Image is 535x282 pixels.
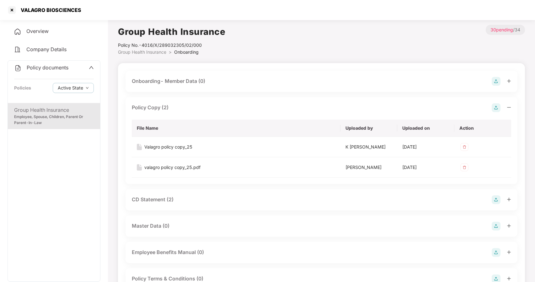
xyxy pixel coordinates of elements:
div: K [PERSON_NAME] [345,144,392,150]
img: svg+xml;base64,PHN2ZyB4bWxucz0iaHR0cDovL3d3dy53My5vcmcvMjAwMC9zdmciIHdpZHRoPSIzMiIgaGVpZ2h0PSIzMi... [459,142,469,152]
th: Uploaded by [340,120,397,137]
div: Employee, Spouse, Children, Parent Or Parent-In-Law [14,114,94,126]
th: Action [454,120,511,137]
img: svg+xml;base64,PHN2ZyB4bWxucz0iaHR0cDovL3d3dy53My5vcmcvMjAwMC9zdmciIHdpZHRoPSIyOCIgaGVpZ2h0PSIyOC... [492,195,500,204]
span: 30 pending [490,27,513,32]
div: Onboarding- Member Data (0) [132,77,205,85]
img: svg+xml;base64,PHN2ZyB4bWxucz0iaHR0cDovL3d3dy53My5vcmcvMjAwMC9zdmciIHdpZHRoPSIyNCIgaGVpZ2h0PSIyNC... [14,28,21,35]
div: Policy No.- 4016/X/289032305/02/000 [118,42,225,49]
span: > [169,49,172,55]
span: plus [507,79,511,83]
img: svg+xml;base64,PHN2ZyB4bWxucz0iaHR0cDovL3d3dy53My5vcmcvMjAwMC9zdmciIHdpZHRoPSIxNiIgaGVpZ2h0PSIyMC... [137,164,142,171]
div: CD Statement (2) [132,196,174,203]
div: [DATE] [402,164,449,171]
span: Group Health Insurance [118,49,166,55]
span: down [86,86,89,90]
h1: Group Health Insurance [118,25,225,39]
button: Active Statedown [53,83,94,93]
span: plus [507,250,511,254]
span: minus [507,105,511,110]
span: Onboarding [174,49,199,55]
div: VALAGRO BIOSCIENCES [17,7,81,13]
img: svg+xml;base64,PHN2ZyB4bWxucz0iaHR0cDovL3d3dy53My5vcmcvMjAwMC9zdmciIHdpZHRoPSIyNCIgaGVpZ2h0PSIyNC... [14,64,22,72]
img: svg+xml;base64,PHN2ZyB4bWxucz0iaHR0cDovL3d3dy53My5vcmcvMjAwMC9zdmciIHdpZHRoPSIyNCIgaGVpZ2h0PSIyNC... [14,46,21,53]
img: svg+xml;base64,PHN2ZyB4bWxucz0iaHR0cDovL3d3dy53My5vcmcvMjAwMC9zdmciIHdpZHRoPSIyOCIgaGVpZ2h0PSIyOC... [492,77,500,86]
div: Policy Copy (2) [132,104,169,111]
p: / 34 [486,25,525,35]
div: valagro policy copy_25.pdf [144,164,201,171]
div: Master Data (0) [132,222,169,230]
span: plus [507,276,511,281]
span: Overview [26,28,49,34]
th: Uploaded on [397,120,454,137]
span: up [89,65,94,70]
span: Policy documents [27,64,68,71]
th: File Name [132,120,340,137]
div: Policies [14,84,31,91]
img: svg+xml;base64,PHN2ZyB4bWxucz0iaHR0cDovL3d3dy53My5vcmcvMjAwMC9zdmciIHdpZHRoPSIyOCIgaGVpZ2h0PSIyOC... [492,248,500,257]
div: Group Health Insurance [14,106,94,114]
span: plus [507,224,511,228]
img: svg+xml;base64,PHN2ZyB4bWxucz0iaHR0cDovL3d3dy53My5vcmcvMjAwMC9zdmciIHdpZHRoPSIyOCIgaGVpZ2h0PSIyOC... [492,222,500,230]
img: svg+xml;base64,PHN2ZyB4bWxucz0iaHR0cDovL3d3dy53My5vcmcvMjAwMC9zdmciIHdpZHRoPSIyOCIgaGVpZ2h0PSIyOC... [492,103,500,112]
div: Valagro policy copy_25 [144,144,192,150]
span: Active State [58,84,83,91]
img: svg+xml;base64,PHN2ZyB4bWxucz0iaHR0cDovL3d3dy53My5vcmcvMjAwMC9zdmciIHdpZHRoPSIzMiIgaGVpZ2h0PSIzMi... [459,162,469,172]
img: svg+xml;base64,PHN2ZyB4bWxucz0iaHR0cDovL3d3dy53My5vcmcvMjAwMC9zdmciIHdpZHRoPSIxNiIgaGVpZ2h0PSIyMC... [137,144,142,150]
div: [DATE] [402,144,449,150]
span: Company Details [26,46,67,52]
span: plus [507,197,511,202]
div: [PERSON_NAME] [345,164,392,171]
div: Employee Benefits Manual (0) [132,248,204,256]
